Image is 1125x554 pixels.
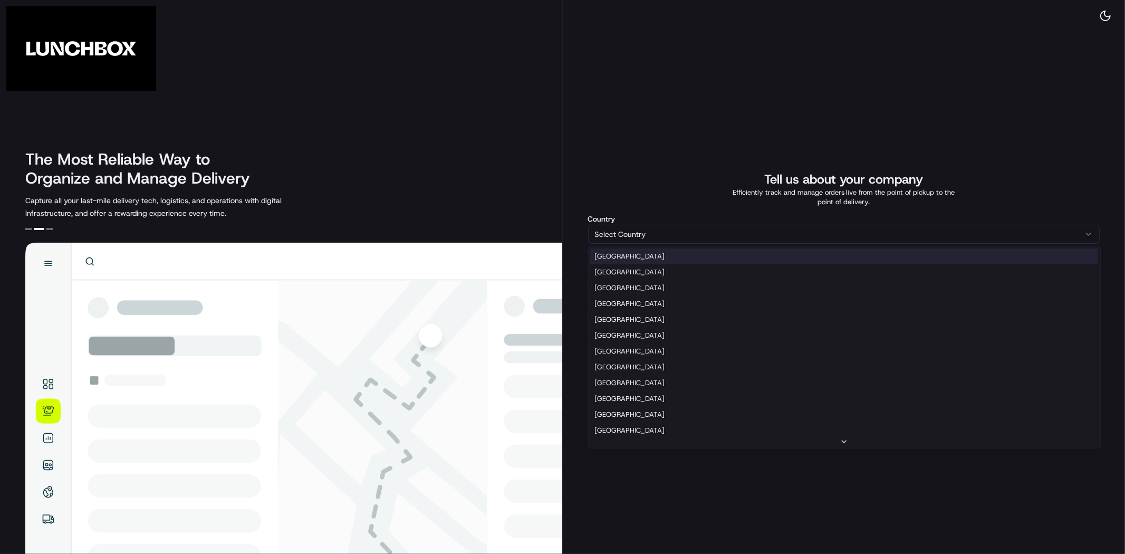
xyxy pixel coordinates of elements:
span: [GEOGRAPHIC_DATA] [594,394,665,404]
span: [GEOGRAPHIC_DATA] [594,362,665,372]
span: [GEOGRAPHIC_DATA] [594,378,665,388]
span: [GEOGRAPHIC_DATA] [594,299,665,309]
span: [GEOGRAPHIC_DATA] [594,426,665,435]
span: [GEOGRAPHIC_DATA] [594,347,665,356]
span: [GEOGRAPHIC_DATA] [594,331,665,340]
span: [GEOGRAPHIC_DATA] [594,315,665,324]
span: [GEOGRAPHIC_DATA] [594,410,665,419]
span: [GEOGRAPHIC_DATA] [594,283,665,293]
span: [GEOGRAPHIC_DATA] [594,268,665,277]
span: [GEOGRAPHIC_DATA] [594,252,665,261]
